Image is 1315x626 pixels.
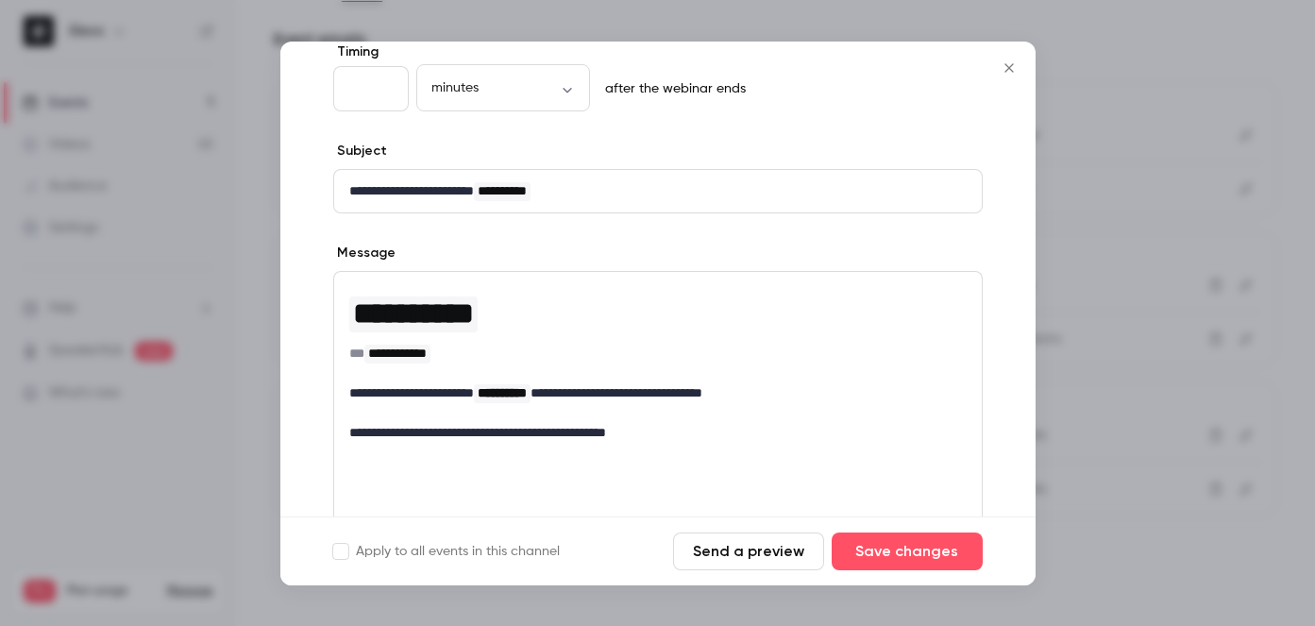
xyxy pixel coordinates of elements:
[334,272,982,454] div: editor
[832,533,983,570] button: Save changes
[673,533,824,570] button: Send a preview
[333,142,387,161] label: Subject
[598,79,746,98] p: after the webinar ends
[416,78,590,97] div: minutes
[333,244,396,262] label: Message
[333,42,983,61] label: Timing
[333,542,560,561] label: Apply to all events in this channel
[990,49,1028,87] button: Close
[334,170,982,212] div: editor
